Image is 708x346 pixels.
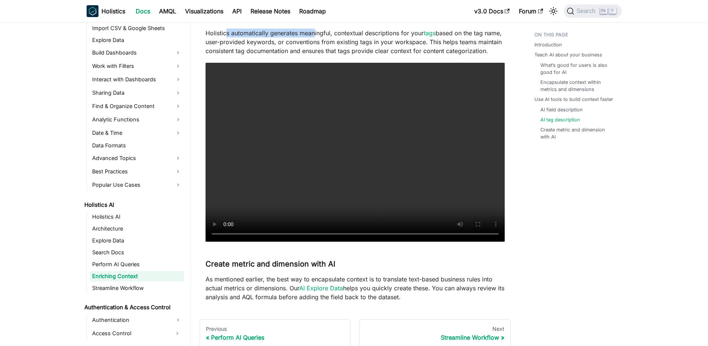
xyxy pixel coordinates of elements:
p: Holistics automatically generates meaningful, contextual descriptions for your based on the tag n... [206,29,505,55]
span: Search [574,8,600,14]
div: Previous [206,326,345,332]
button: Search (Ctrl+K) [564,4,621,18]
a: Import CSV & Google Sheets [90,23,184,33]
a: Explore Data [90,35,184,45]
b: Holistics [101,7,125,16]
a: Enriching Context [90,271,184,281]
a: Perform AI Queries [90,259,184,270]
a: Docs [131,5,155,17]
div: Perform AI Queries [206,334,345,341]
a: Use AI tools to build context faster [534,96,613,103]
a: Architecture [90,223,184,234]
a: Build Dashboards [90,47,184,59]
a: Encapsulate context within metrics and dimensions [540,79,614,93]
a: Work with Filters [90,60,184,72]
a: Roadmap [295,5,330,17]
a: Introduction [534,41,562,48]
a: Explore Data [90,235,184,246]
kbd: K [609,7,616,14]
a: v3.0 Docs [470,5,514,17]
a: Teach AI about your business [534,51,602,58]
a: Interact with Dashboards [90,74,184,85]
a: Authentication [90,314,184,326]
button: Expand sidebar category 'Access Control' [171,327,184,339]
h3: Create metric and dimension with AI [206,259,505,269]
video: Your browser does not support embedding video, but you can . [206,63,505,242]
a: HolisticsHolistics [87,5,125,17]
a: Search Docs [90,247,184,258]
a: API [228,5,246,17]
a: Sharing Data [90,87,184,99]
a: Streamline Workflow [90,283,184,293]
button: Switch between dark and light mode (currently light mode) [547,5,559,17]
a: Date & Time [90,127,184,139]
a: Authentication & Access Control [82,302,184,313]
a: tags [424,29,436,37]
a: AI tag description [540,116,580,123]
a: What’s good for users is also good for AI [540,62,614,76]
a: Find & Organize Content [90,100,184,112]
a: Access Control [90,327,171,339]
nav: Docs sidebar [79,22,191,346]
a: Visualizations [181,5,228,17]
p: As mentioned earlier, the best way to encapsulate context is to translate text-based business rul... [206,275,505,301]
a: Create metric and dimension with AI [540,126,614,140]
a: AI Explore Data [299,284,343,292]
a: Advanced Topics [90,152,184,164]
a: Forum [514,5,547,17]
a: AMQL [155,5,181,17]
a: Release Notes [246,5,295,17]
a: Popular Use Cases [90,179,184,191]
a: Data Formats [90,140,184,151]
a: Analytic Functions [90,114,184,125]
div: Streamline Workflow [366,334,504,341]
a: Holistics AI [82,200,184,210]
a: Best Practices [90,166,184,177]
img: Holistics [87,5,98,17]
a: Holistics AI [90,212,184,222]
div: Next [366,326,504,332]
a: AI field description [540,106,583,113]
